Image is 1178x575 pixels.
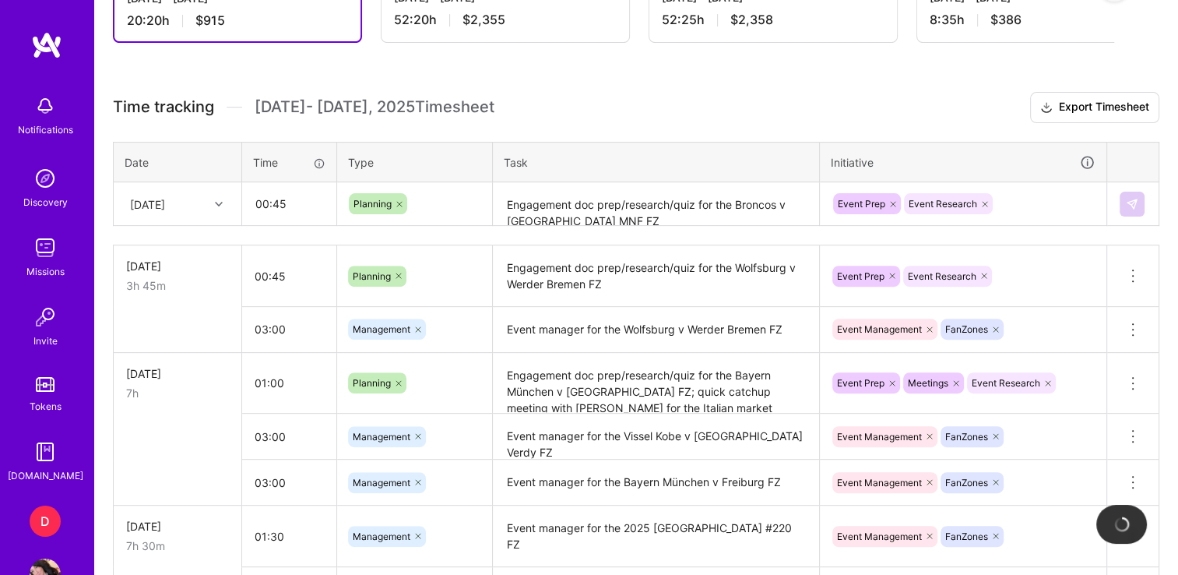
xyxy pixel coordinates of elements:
[353,270,391,282] span: Planning
[353,431,410,443] span: Management
[353,531,410,542] span: Management
[837,477,922,489] span: Event Management
[126,258,229,274] div: [DATE]
[126,277,229,294] div: 3h 45m
[30,163,61,194] img: discovery
[30,506,61,537] div: D
[353,323,410,335] span: Management
[662,12,884,28] div: 52:25 h
[113,97,214,117] span: Time tracking
[494,184,818,225] textarea: Engagement doc prep/research/quiz for the Broncos v [GEOGRAPHIC_DATA] MNF FZ
[130,196,165,212] div: [DATE]
[26,506,65,537] a: D
[126,518,229,534] div: [DATE]
[831,153,1095,171] div: Initiative
[30,302,61,333] img: Invite
[493,142,820,182] th: Task
[114,142,242,182] th: Date
[242,362,336,404] input: HH:MM
[1040,100,1053,116] i: icon Download
[30,90,61,122] img: bell
[127,12,348,29] div: 20:20 h
[36,377,55,392] img: tokens
[990,12,1022,28] span: $386
[838,198,885,210] span: Event Prep
[126,365,229,382] div: [DATE]
[945,531,988,542] span: FanZones
[242,256,336,297] input: HH:MM
[494,415,818,458] textarea: Event manager for the Vissel Kobe v [GEOGRAPHIC_DATA] Verdy FZ
[837,323,922,335] span: Event Management
[837,377,884,389] span: Event Prep
[494,309,818,351] textarea: Event manager for the Wolfsburg v Werder Bremen FZ
[243,183,336,224] input: HH:MM
[253,154,325,171] div: Time
[945,323,988,335] span: FanZones
[33,333,58,349] div: Invite
[242,309,336,350] input: HH:MM
[31,31,62,59] img: logo
[30,436,61,467] img: guide book
[837,431,922,443] span: Event Management
[126,385,229,401] div: 7h
[494,461,818,504] textarea: Event manager for the Bayern München v Freiburg FZ
[353,477,410,489] span: Management
[730,12,773,28] span: $2,358
[909,198,977,210] span: Event Research
[30,398,62,414] div: Tokens
[255,97,494,117] span: [DATE] - [DATE] , 2025 Timesheet
[337,142,493,182] th: Type
[242,462,336,503] input: HH:MM
[837,270,884,282] span: Event Prep
[215,200,223,208] i: icon Chevron
[8,467,83,484] div: [DOMAIN_NAME]
[930,12,1152,28] div: 8:35 h
[126,538,229,554] div: 7h 30m
[30,232,61,263] img: teamwork
[242,416,336,457] input: HH:MM
[945,431,988,443] span: FanZones
[18,122,73,138] div: Notifications
[972,377,1040,389] span: Event Research
[1111,514,1131,534] img: loading
[494,507,818,566] textarea: Event manager for the 2025 [GEOGRAPHIC_DATA] #220 FZ
[195,12,225,29] span: $915
[394,12,617,28] div: 52:20 h
[23,194,68,210] div: Discovery
[494,355,818,413] textarea: Engagement doc prep/research/quiz for the Bayern München v [GEOGRAPHIC_DATA] FZ; quick catchup me...
[462,12,505,28] span: $2,355
[26,263,65,280] div: Missions
[494,247,818,305] textarea: Engagement doc prep/research/quiz for the Wolfsburg v Werder Bremen FZ
[945,477,988,489] span: FanZones
[242,516,336,557] input: HH:MM
[353,198,392,210] span: Planning
[837,531,922,542] span: Event Management
[908,270,976,282] span: Event Research
[908,377,948,389] span: Meetings
[1126,198,1138,210] img: Submit
[353,377,391,389] span: Planning
[1030,92,1159,123] button: Export Timesheet
[1120,192,1146,217] div: null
